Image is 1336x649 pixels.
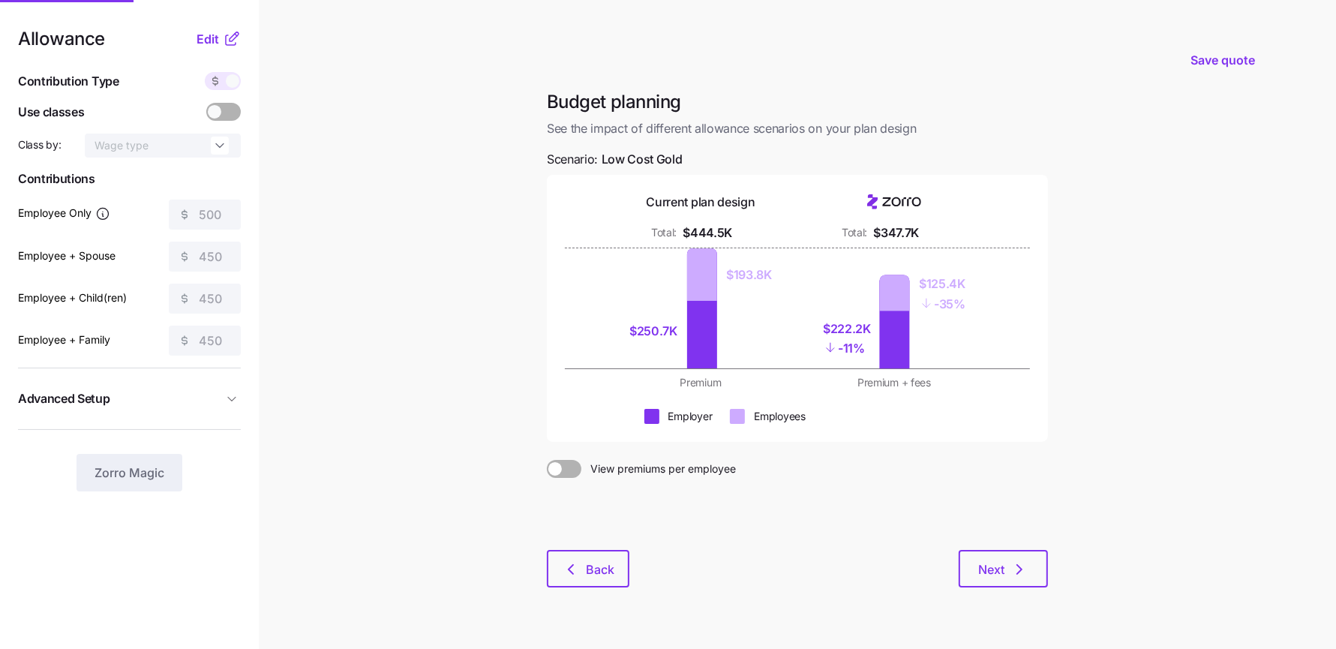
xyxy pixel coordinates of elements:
div: $444.5K [683,224,732,242]
span: Next [978,560,1004,578]
span: Use classes [18,103,84,122]
div: Employer [668,409,713,424]
label: Employee Only [18,205,110,221]
div: $193.8K [726,266,772,284]
span: Contribution Type [18,72,119,91]
span: Save quote [1190,51,1255,69]
span: Edit [197,30,219,48]
div: $125.4K [919,275,965,293]
div: Employees [754,409,805,424]
div: $250.7K [629,322,678,341]
span: Low Cost Gold [602,150,683,169]
div: Total: [842,225,867,240]
span: See the impact of different allowance scenarios on your plan design [547,119,1048,138]
div: - 35% [919,293,965,314]
h1: Budget planning [547,90,1048,113]
button: Advanced Setup [18,380,241,417]
div: - 11% [823,338,871,358]
button: Back [547,550,629,587]
span: View premiums per employee [581,460,736,478]
span: Zorro Magic [95,464,164,482]
div: $347.7K [873,224,919,242]
span: Advanced Setup [18,389,110,408]
div: Premium [613,375,788,390]
button: Save quote [1178,39,1267,81]
span: Scenario: [547,150,683,169]
button: Edit [197,30,223,48]
span: Allowance [18,30,105,48]
label: Employee + Child(ren) [18,290,127,306]
label: Employee + Spouse [18,248,116,264]
span: Contributions [18,170,241,188]
button: Zorro Magic [77,454,182,491]
div: Total: [651,225,677,240]
div: $222.2K [823,320,871,338]
span: Class by: [18,137,61,152]
span: Back [586,560,614,578]
label: Employee + Family [18,332,110,348]
div: Current plan design [647,193,755,212]
div: Premium + fees [806,375,982,390]
button: Next [959,550,1048,587]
